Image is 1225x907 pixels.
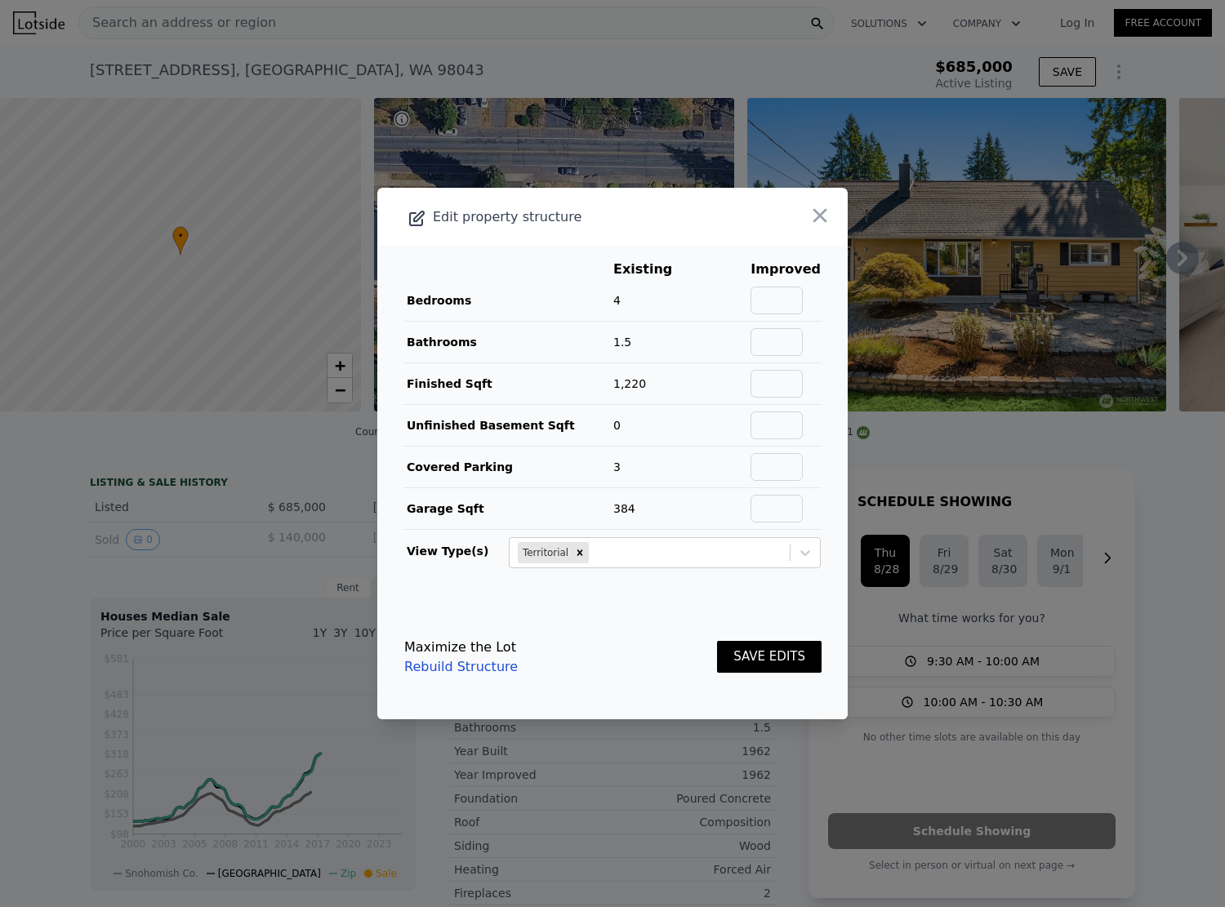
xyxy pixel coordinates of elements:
[403,488,612,530] td: Garage Sqft
[377,206,754,229] div: Edit property structure
[613,377,646,390] span: 1,220
[403,530,508,569] td: View Type(s)
[750,259,822,280] th: Improved
[404,657,518,677] a: Rebuild Structure
[717,641,822,673] button: SAVE EDITS
[613,419,621,432] span: 0
[613,502,635,515] span: 384
[403,280,612,322] td: Bedrooms
[403,322,612,363] td: Bathrooms
[613,460,621,474] span: 3
[403,447,612,488] td: Covered Parking
[403,405,612,447] td: Unfinished Basement Sqft
[403,363,612,405] td: Finished Sqft
[571,542,589,563] div: Remove Territorial
[613,294,621,307] span: 4
[612,259,697,280] th: Existing
[613,336,631,349] span: 1.5
[518,542,571,563] div: Territorial
[404,638,518,657] div: Maximize the Lot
